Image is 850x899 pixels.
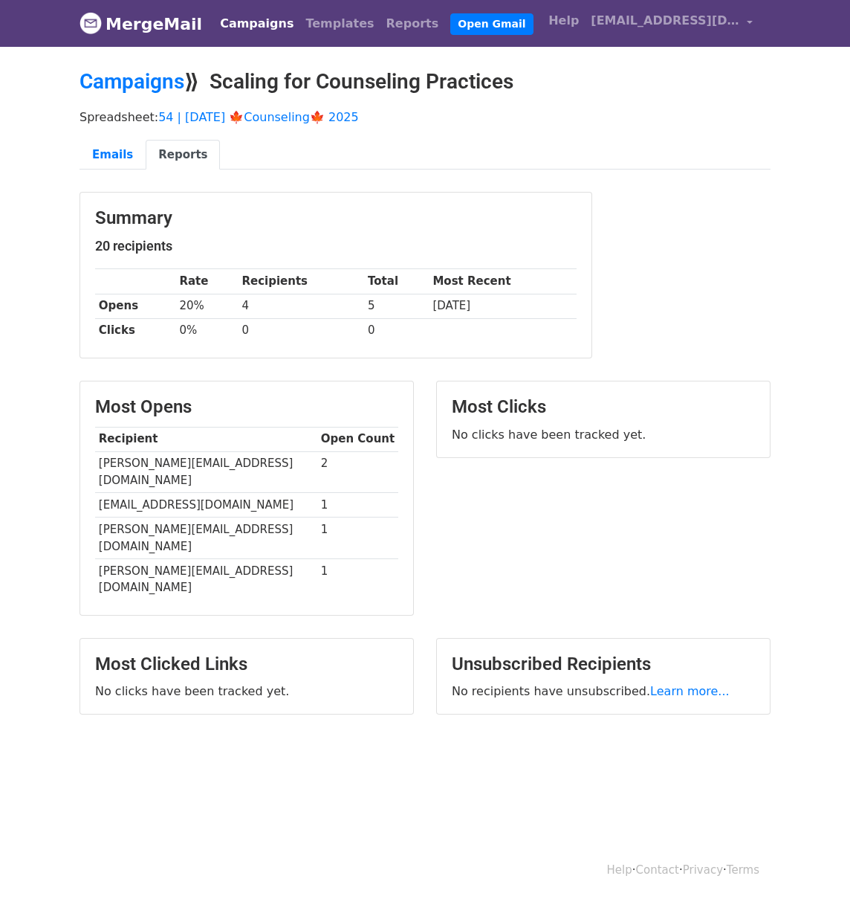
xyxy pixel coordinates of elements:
p: No clicks have been tracked yet. [452,427,755,442]
a: Campaigns [80,69,184,94]
td: [EMAIL_ADDRESS][DOMAIN_NAME] [95,493,317,518]
td: 1 [317,558,398,599]
img: MergeMail logo [80,12,102,34]
td: [DATE] [429,294,577,318]
h2: ⟫ Scaling for Counseling Practices [80,69,770,94]
a: Terms [727,863,759,877]
a: Reports [380,9,445,39]
h3: Summary [95,207,577,229]
td: 4 [239,294,365,318]
td: 0 [364,318,429,343]
h3: Unsubscribed Recipients [452,654,755,675]
h5: 20 recipients [95,238,577,254]
th: Recipient [95,427,317,451]
td: [PERSON_NAME][EMAIL_ADDRESS][DOMAIN_NAME] [95,518,317,559]
a: Emails [80,140,146,170]
th: Total [364,269,429,294]
th: Rate [176,269,239,294]
p: No clicks have been tracked yet. [95,683,398,699]
td: 1 [317,518,398,559]
td: 0 [239,318,365,343]
th: Opens [95,294,176,318]
a: Reports [146,140,220,170]
a: Privacy [683,863,723,877]
td: 1 [317,493,398,518]
a: [EMAIL_ADDRESS][DOMAIN_NAME] [585,6,759,41]
h3: Most Opens [95,396,398,418]
td: 0% [176,318,239,343]
p: Spreadsheet: [80,109,770,125]
a: MergeMail [80,8,202,39]
td: 2 [317,451,398,493]
a: Templates [299,9,380,39]
a: 54 | [DATE] 🍁Counseling🍁 2025 [158,110,359,124]
th: Recipients [239,269,365,294]
td: [PERSON_NAME][EMAIL_ADDRESS][DOMAIN_NAME] [95,451,317,493]
a: Help [542,6,585,36]
th: Most Recent [429,269,577,294]
a: Learn more... [650,684,730,698]
span: [EMAIL_ADDRESS][DOMAIN_NAME] [591,12,739,30]
a: Open Gmail [450,13,533,35]
td: [PERSON_NAME][EMAIL_ADDRESS][DOMAIN_NAME] [95,558,317,599]
a: Help [607,863,632,877]
a: Campaigns [214,9,299,39]
p: No recipients have unsubscribed. [452,683,755,699]
td: 20% [176,294,239,318]
td: 5 [364,294,429,318]
th: Open Count [317,427,398,451]
th: Clicks [95,318,176,343]
iframe: Chat Widget [776,828,850,899]
h3: Most Clicked Links [95,654,398,675]
h3: Most Clicks [452,396,755,418]
a: Contact [636,863,679,877]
